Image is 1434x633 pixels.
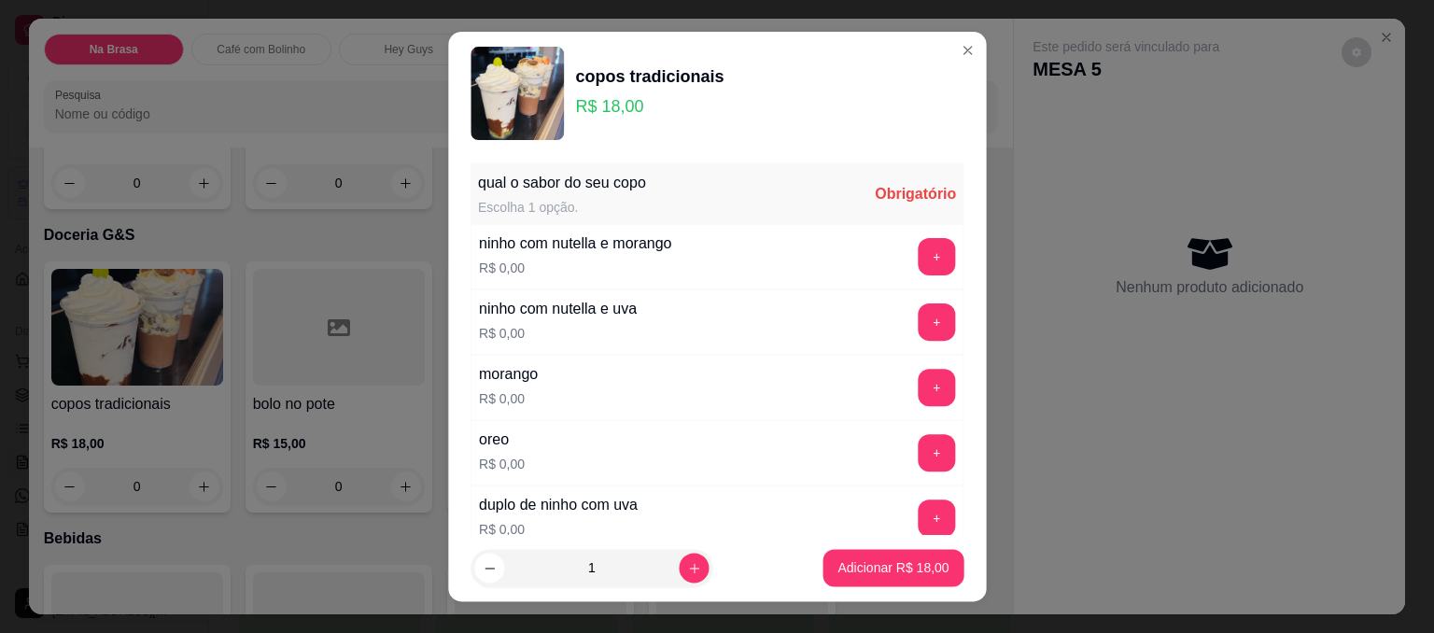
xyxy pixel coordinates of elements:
div: ninho com nutella e morango [479,232,671,255]
button: add [918,303,955,341]
button: Adicionar R$ 18,00 [822,549,963,586]
div: ninho com nutella e uva [479,298,637,320]
p: Adicionar R$ 18,00 [837,558,949,577]
button: Close [952,35,982,65]
div: qual o sabor do seu copo [478,172,646,194]
p: R$ 18,00 [575,93,724,120]
p: R$ 0,00 [479,520,638,539]
button: add [918,369,955,406]
button: add [918,499,955,537]
p: R$ 0,00 [479,259,671,277]
p: R$ 0,00 [479,455,525,473]
p: R$ 0,00 [479,324,637,343]
div: Obrigatório [875,183,956,205]
div: morango [479,363,538,386]
div: duplo de ninho com uva [479,494,638,516]
div: oreo [479,429,525,451]
button: add [918,434,955,471]
button: decrease-product-quantity [474,553,504,583]
button: add [918,238,955,275]
p: R$ 0,00 [479,389,538,408]
div: copos tradicionais [575,63,724,90]
div: Escolha 1 opção. [478,198,646,217]
button: increase-product-quantity [679,553,709,583]
img: product-image [471,47,564,140]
